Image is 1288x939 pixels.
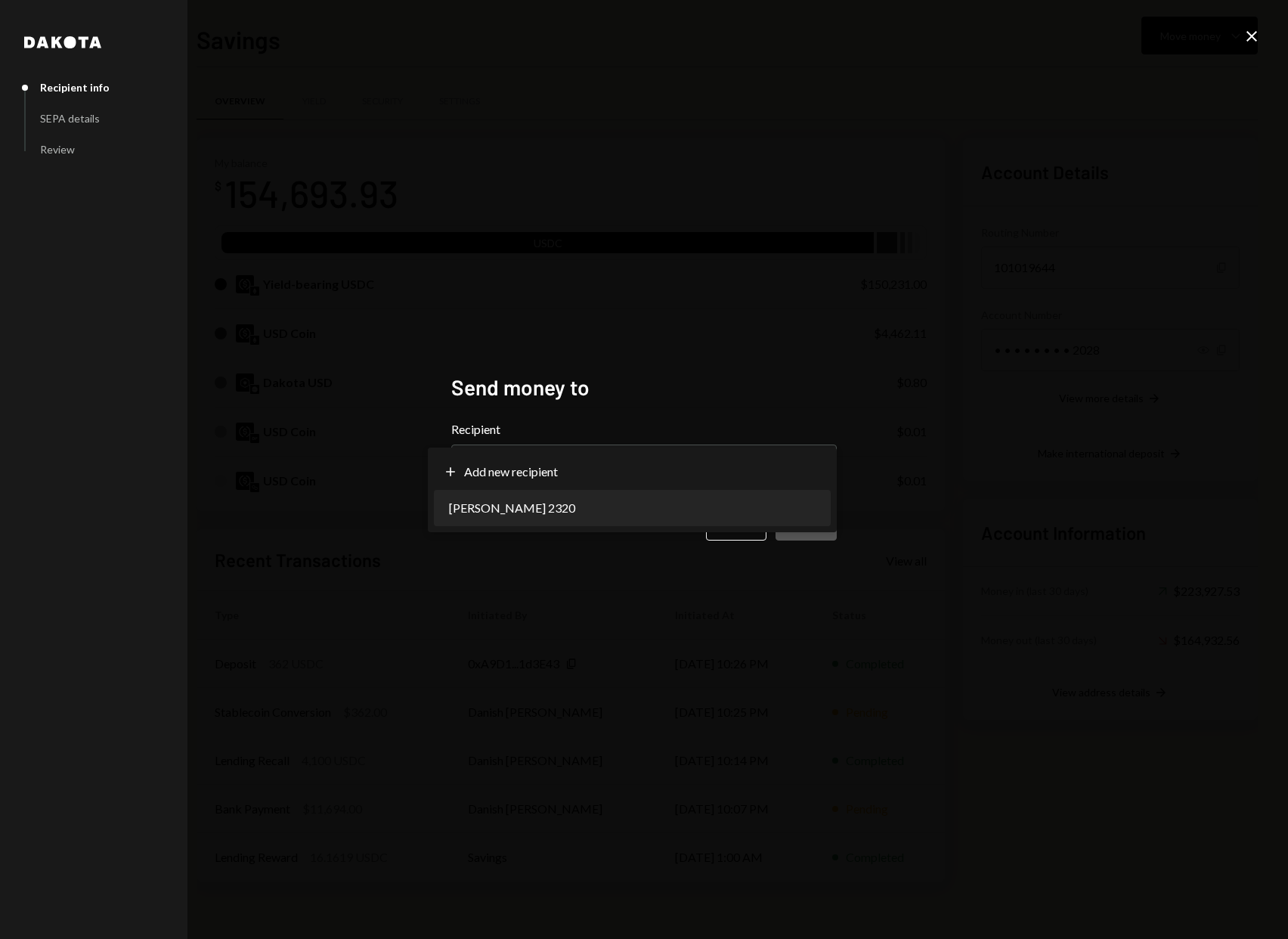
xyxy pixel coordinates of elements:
button: Recipient [451,445,837,487]
span: Add new recipient [464,463,558,481]
label: Recipient [451,420,837,439]
div: Recipient info [40,81,110,94]
div: SEPA details [40,112,100,125]
span: [PERSON_NAME] 2320 [449,499,575,517]
h2: Send money to [451,373,837,402]
div: Review [40,143,75,156]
